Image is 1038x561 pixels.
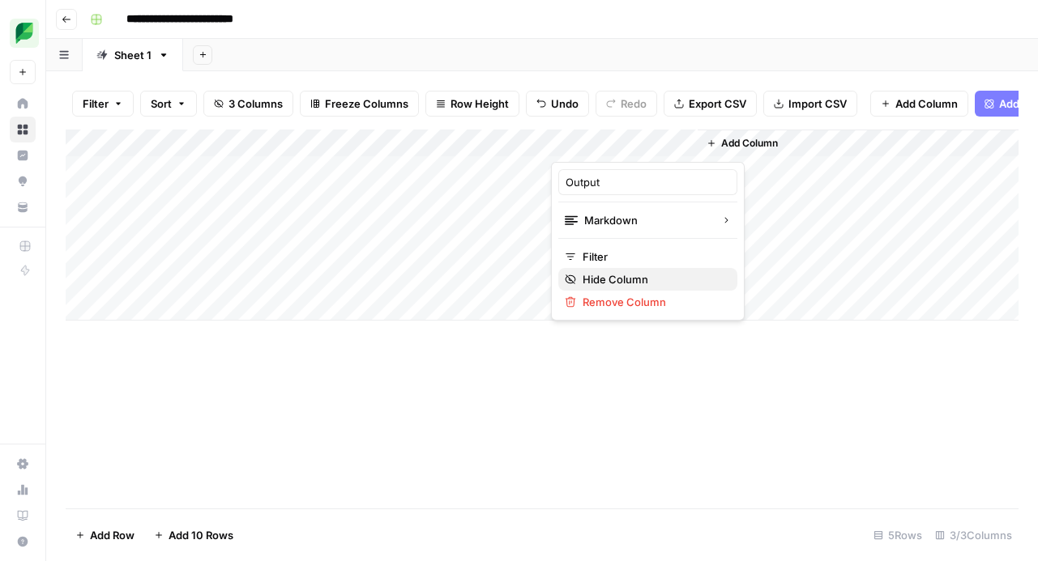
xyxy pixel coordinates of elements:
span: Redo [621,96,647,112]
button: Add Column [870,91,968,117]
button: Row Height [425,91,519,117]
a: Learning Hub [10,503,36,529]
div: 3/3 Columns [929,522,1019,548]
span: Sort [151,96,172,112]
button: Import CSV [763,91,857,117]
span: Markdown [584,212,708,228]
button: Redo [596,91,657,117]
span: Remove Column [583,294,724,310]
span: Add 10 Rows [169,527,233,543]
a: Usage [10,477,36,503]
button: Workspace: SproutSocial [10,13,36,53]
a: Browse [10,117,36,142]
a: Settings [10,451,36,477]
span: Filter [83,96,109,112]
div: Sheet 1 [114,47,152,63]
a: Insights [10,142,36,168]
button: Help + Support [10,529,36,555]
span: Import CSV [788,96,847,112]
button: Export CSV [664,91,757,117]
span: Add Column [721,136,778,151]
span: Hide Column [583,271,724,287]
button: Freeze Columns [300,91,419,117]
button: Filter [72,91,134,117]
button: Add Column [700,133,784,154]
div: 5 Rows [867,522,929,548]
a: Home [10,91,36,117]
span: Row Height [451,96,509,112]
a: Sheet 1 [83,39,183,71]
span: Freeze Columns [325,96,408,112]
span: Add Row [90,527,135,543]
span: 3 Columns [229,96,283,112]
button: 3 Columns [203,91,293,117]
button: Add 10 Rows [144,522,243,548]
button: Sort [140,91,197,117]
a: Opportunities [10,168,36,194]
span: Filter [583,249,724,265]
span: Add Column [895,96,958,112]
img: SproutSocial Logo [10,19,39,48]
button: Undo [526,91,589,117]
button: Add Row [66,522,144,548]
span: Export CSV [689,96,746,112]
span: Undo [551,96,579,112]
a: Your Data [10,194,36,220]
